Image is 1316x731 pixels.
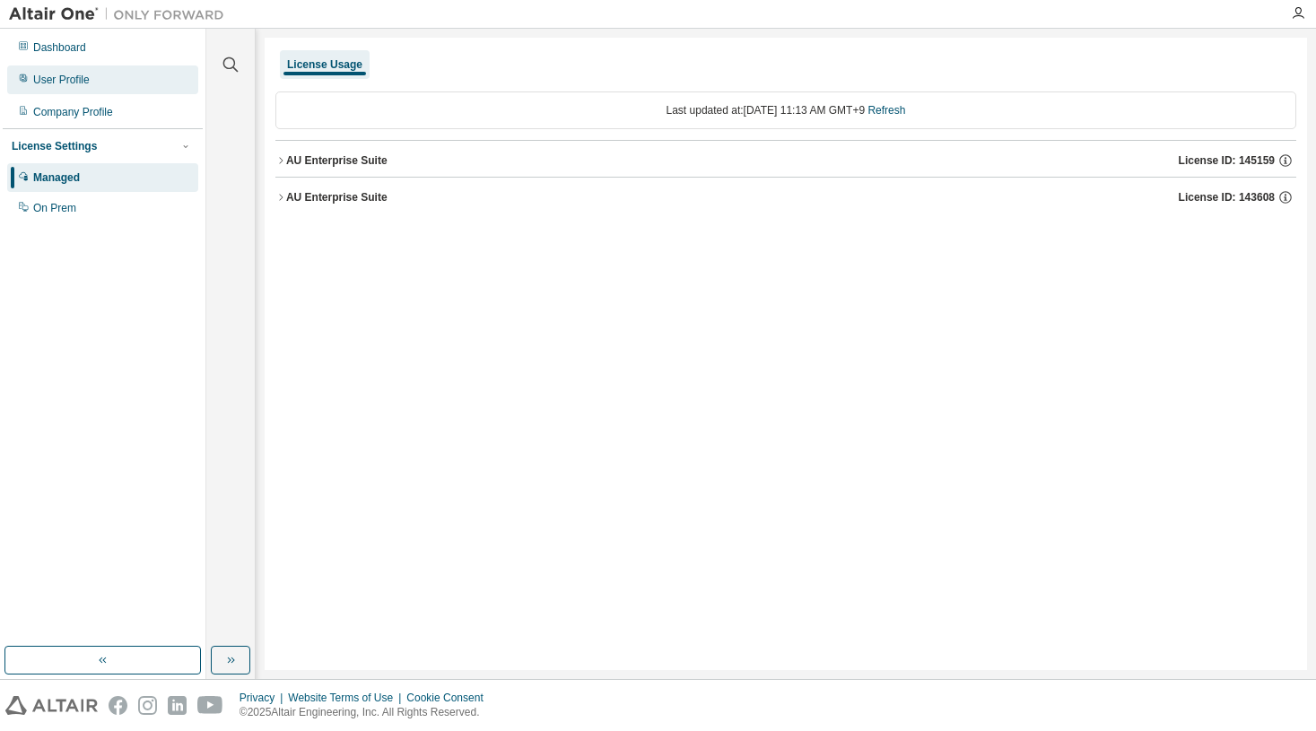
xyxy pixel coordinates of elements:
[33,201,76,215] div: On Prem
[1179,153,1275,168] span: License ID: 145159
[138,696,157,715] img: instagram.svg
[33,170,80,185] div: Managed
[275,178,1296,217] button: AU Enterprise SuiteLicense ID: 143608
[168,696,187,715] img: linkedin.svg
[33,40,86,55] div: Dashboard
[9,5,233,23] img: Altair One
[33,105,113,119] div: Company Profile
[275,141,1296,180] button: AU Enterprise SuiteLicense ID: 145159
[5,696,98,715] img: altair_logo.svg
[12,139,97,153] div: License Settings
[286,190,388,205] div: AU Enterprise Suite
[275,91,1296,129] div: Last updated at: [DATE] 11:13 AM GMT+9
[867,104,905,117] a: Refresh
[197,696,223,715] img: youtube.svg
[33,73,90,87] div: User Profile
[240,705,494,720] p: © 2025 Altair Engineering, Inc. All Rights Reserved.
[109,696,127,715] img: facebook.svg
[286,153,388,168] div: AU Enterprise Suite
[288,691,406,705] div: Website Terms of Use
[406,691,493,705] div: Cookie Consent
[287,57,362,72] div: License Usage
[240,691,288,705] div: Privacy
[1179,190,1275,205] span: License ID: 143608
